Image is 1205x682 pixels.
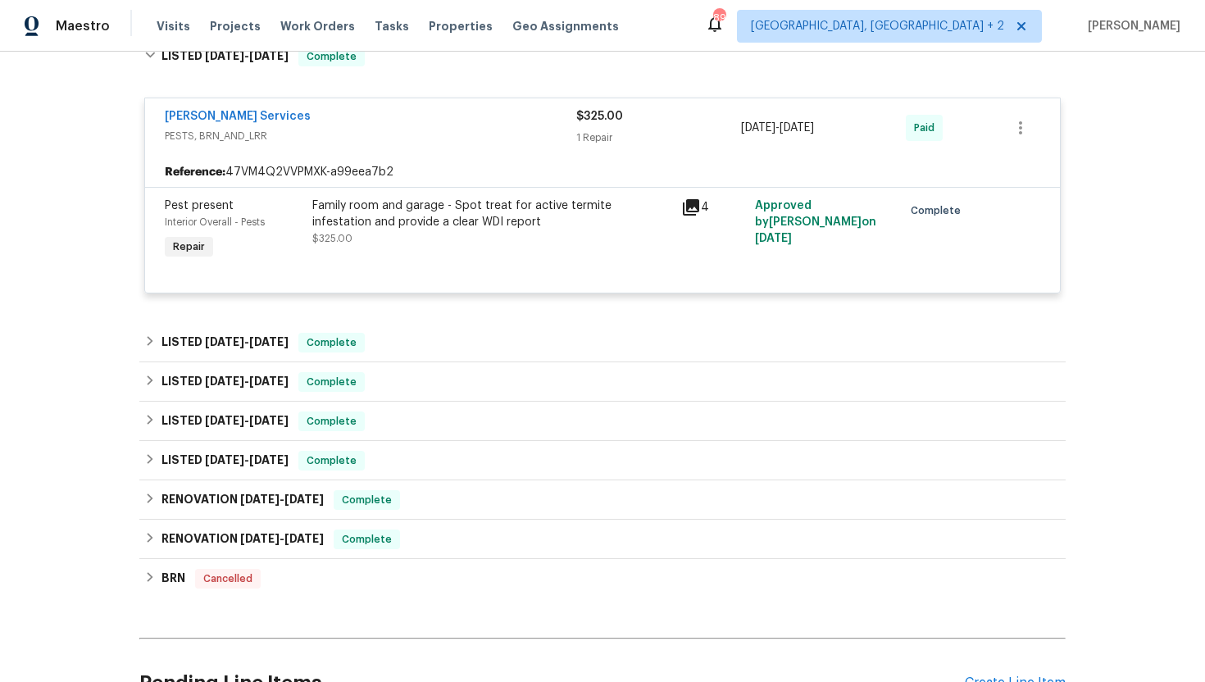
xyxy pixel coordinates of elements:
[375,20,409,32] span: Tasks
[240,493,324,505] span: -
[300,374,363,390] span: Complete
[1081,18,1180,34] span: [PERSON_NAME]
[335,531,398,548] span: Complete
[139,559,1066,598] div: BRN Cancelled
[56,18,110,34] span: Maestro
[312,234,352,243] span: $325.00
[249,50,289,61] span: [DATE]
[165,217,265,227] span: Interior Overall - Pests
[161,451,289,471] h6: LISTED
[741,120,814,136] span: -
[161,47,289,66] h6: LISTED
[205,454,244,466] span: [DATE]
[205,454,289,466] span: -
[681,198,745,217] div: 4
[165,200,234,211] span: Pest present
[205,375,244,387] span: [DATE]
[166,239,211,255] span: Repair
[157,18,190,34] span: Visits
[161,411,289,431] h6: LISTED
[300,334,363,351] span: Complete
[249,454,289,466] span: [DATE]
[741,122,775,134] span: [DATE]
[197,571,259,587] span: Cancelled
[161,569,185,589] h6: BRN
[755,200,876,244] span: Approved by [PERSON_NAME] on
[914,120,941,136] span: Paid
[249,336,289,348] span: [DATE]
[165,111,311,122] a: [PERSON_NAME] Services
[165,128,576,144] span: PESTS, BRN_AND_LRR
[205,50,244,61] span: [DATE]
[751,18,1004,34] span: [GEOGRAPHIC_DATA], [GEOGRAPHIC_DATA] + 2
[300,48,363,65] span: Complete
[512,18,619,34] span: Geo Assignments
[161,490,324,510] h6: RENOVATION
[284,533,324,544] span: [DATE]
[205,415,289,426] span: -
[240,493,280,505] span: [DATE]
[780,122,814,134] span: [DATE]
[145,157,1060,187] div: 47VM4Q2VVPMXK-a99eea7b2
[249,375,289,387] span: [DATE]
[139,402,1066,441] div: LISTED [DATE]-[DATE]Complete
[139,441,1066,480] div: LISTED [DATE]-[DATE]Complete
[205,375,289,387] span: -
[911,202,967,219] span: Complete
[335,492,398,508] span: Complete
[205,336,289,348] span: -
[139,30,1066,83] div: LISTED [DATE]-[DATE]Complete
[139,480,1066,520] div: RENOVATION [DATE]-[DATE]Complete
[312,198,671,230] div: Family room and garage - Spot treat for active termite infestation and provide a clear WDI report
[161,333,289,352] h6: LISTED
[576,111,623,122] span: $325.00
[300,452,363,469] span: Complete
[161,530,324,549] h6: RENOVATION
[165,164,225,180] b: Reference:
[429,18,493,34] span: Properties
[755,233,792,244] span: [DATE]
[205,336,244,348] span: [DATE]
[240,533,324,544] span: -
[205,415,244,426] span: [DATE]
[249,415,289,426] span: [DATE]
[280,18,355,34] span: Work Orders
[139,520,1066,559] div: RENOVATION [DATE]-[DATE]Complete
[161,372,289,392] h6: LISTED
[205,50,289,61] span: -
[240,533,280,544] span: [DATE]
[284,493,324,505] span: [DATE]
[300,413,363,430] span: Complete
[139,362,1066,402] div: LISTED [DATE]-[DATE]Complete
[576,130,741,146] div: 1 Repair
[139,323,1066,362] div: LISTED [DATE]-[DATE]Complete
[713,10,725,26] div: 89
[210,18,261,34] span: Projects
